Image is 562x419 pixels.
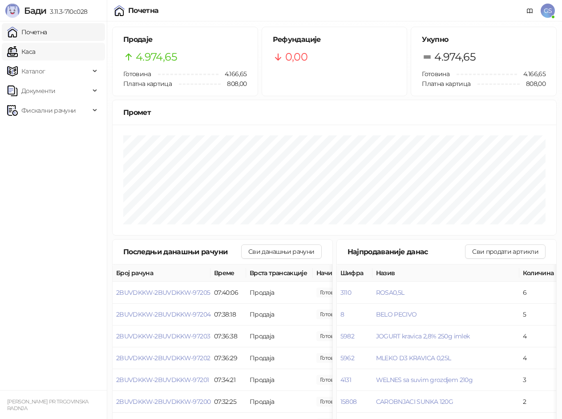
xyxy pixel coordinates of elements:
[340,398,357,406] button: 15808
[340,332,354,340] button: 5982
[316,375,347,385] span: 280,00
[313,264,402,282] th: Начини плаћања
[24,5,46,16] span: Бади
[340,289,351,297] button: 3110
[519,325,559,347] td: 4
[316,397,347,407] span: 220,00
[123,107,546,118] div: Промет
[316,331,347,341] span: 380,00
[5,4,20,18] img: Logo
[348,246,465,257] div: Најпродаваније данас
[519,304,559,325] td: 5
[285,49,307,65] span: 0,00
[376,398,453,406] button: CAROBNJACI SUNKA 120G
[246,369,313,391] td: Продаја
[123,246,241,257] div: Последњи данашњи рачуни
[520,79,546,89] span: 808,00
[210,304,246,325] td: 07:38:18
[123,70,151,78] span: Готовина
[221,79,247,89] span: 808,00
[422,80,470,88] span: Платна картица
[210,369,246,391] td: 07:34:21
[116,354,210,362] button: 2BUVDKKW-2BUVDKKW-97202
[116,332,210,340] button: 2BUVDKKW-2BUVDKKW-97203
[116,289,210,297] button: 2BUVDKKW-2BUVDKKW-97205
[46,8,87,16] span: 3.11.3-710c028
[316,288,347,297] span: 210,00
[210,282,246,304] td: 07:40:06
[465,244,546,259] button: Сви продати артикли
[519,264,559,282] th: Количина
[210,264,246,282] th: Време
[21,62,45,80] span: Каталог
[422,34,546,45] h5: Укупно
[246,264,313,282] th: Врста трансакције
[273,34,396,45] h5: Рефундације
[241,244,321,259] button: Сви данашњи рачуни
[316,309,347,319] span: 1.172,65
[113,264,210,282] th: Број рачуна
[422,70,449,78] span: Готовина
[21,82,55,100] span: Документи
[316,353,347,363] span: 150,00
[519,369,559,391] td: 3
[376,310,417,318] button: BELO PECIVO
[519,282,559,304] td: 6
[128,7,159,14] div: Почетна
[21,102,76,119] span: Фискални рачуни
[116,398,210,406] button: 2BUVDKKW-2BUVDKKW-97200
[340,310,344,318] button: 8
[210,347,246,369] td: 07:36:29
[523,4,537,18] a: Документација
[246,391,313,413] td: Продаја
[246,347,313,369] td: Продаја
[123,34,247,45] h5: Продаје
[210,325,246,347] td: 07:36:38
[517,69,546,79] span: 4.166,65
[116,376,209,384] button: 2BUVDKKW-2BUVDKKW-97201
[541,4,555,18] span: GS
[519,391,559,413] td: 2
[136,49,177,65] span: 4.974,65
[372,264,519,282] th: Назив
[376,376,473,384] button: WELNES sa suvim grozdjem 210g
[7,23,47,41] a: Почетна
[116,310,210,318] button: 2BUVDKKW-2BUVDKKW-97204
[519,347,559,369] td: 4
[376,289,404,297] button: ROSA0,5L
[340,376,351,384] button: 4131
[246,282,313,304] td: Продаја
[123,80,172,88] span: Платна картица
[7,43,35,61] a: Каса
[434,49,476,65] span: 4.974,65
[7,399,89,411] small: [PERSON_NAME] PR TRGOVINSKA RADNJA
[337,264,372,282] th: Шифра
[376,354,451,362] button: MLEKO D3 KRAVICA 0,25L
[340,354,354,362] button: 5962
[376,332,470,340] button: JOGURT kravica 2,8% 250g imlek
[218,69,247,79] span: 4.166,65
[246,325,313,347] td: Продаја
[210,391,246,413] td: 07:32:25
[246,304,313,325] td: Продаја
